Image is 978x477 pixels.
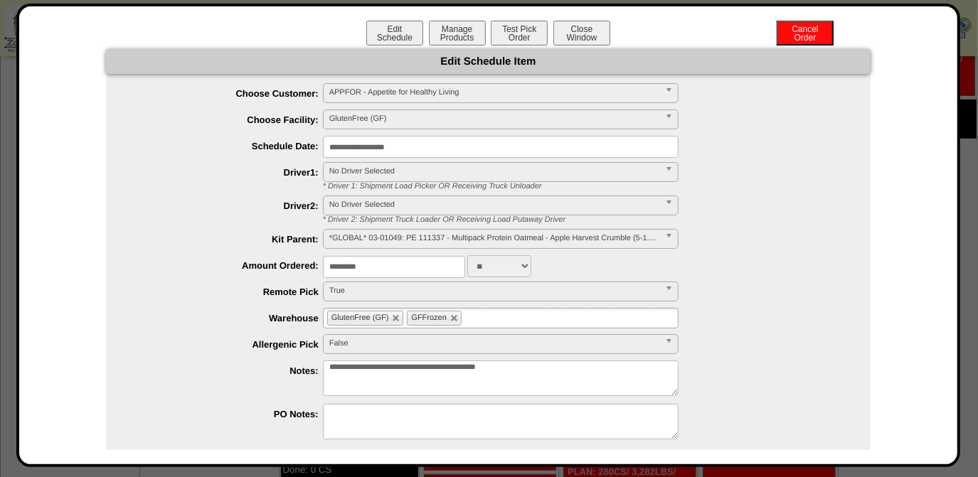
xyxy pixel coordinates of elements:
button: CancelOrder [777,21,834,45]
span: No Driver Selected [329,196,659,213]
div: * Driver 1: Shipment Load Picker OR Receiving Truck Unloader [312,182,871,191]
button: CloseWindow [553,21,610,45]
span: GFFrozen [411,313,447,322]
div: Edit Schedule Item [106,49,871,74]
span: APPFOR - Appetite for Healthy Living [329,84,659,101]
button: ManageProducts [429,21,486,45]
span: GlutenFree (GF) [331,313,389,322]
label: Remote Pick [134,286,323,297]
label: Notes: [134,365,323,376]
label: Choose Customer: [134,88,323,99]
a: CloseWindow [552,32,612,43]
span: False [329,335,659,352]
label: Driver2: [134,200,323,211]
span: GlutenFree (GF) [329,110,659,127]
span: *GLOBAL* 03-01049: PE 111337 - Multipack Protein Oatmeal - Apple Harvest Crumble (5-1.66oz/6ct-8.... [329,230,659,247]
label: Driver1: [134,167,323,178]
label: Warehouse [134,313,323,323]
label: Choose Facility: [134,114,323,125]
span: No Driver Selected [329,163,659,180]
label: Kit Parent: [134,234,323,245]
label: Schedule Date: [134,141,323,151]
button: EditSchedule [366,21,423,45]
div: * Driver 2: Shipment Truck Loader OR Receiving Load Putaway Driver [312,215,871,224]
label: PO Notes: [134,409,323,419]
label: Allergenic Pick [134,339,323,350]
span: True [329,282,659,299]
label: Amount Ordered: [134,260,323,271]
button: Test PickOrder [491,21,548,45]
